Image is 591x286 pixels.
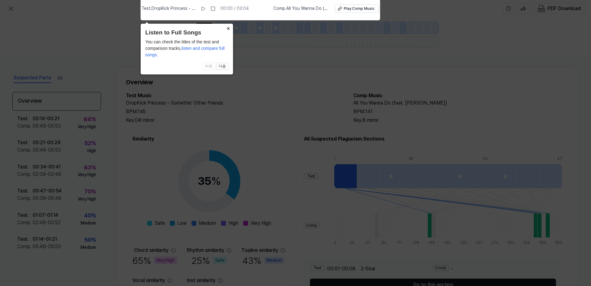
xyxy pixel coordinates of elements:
button: Close [223,24,233,32]
div: Play Comp Music [344,6,375,11]
span: listen and compare full songs. [145,46,225,57]
button: 다음 [216,63,228,70]
header: Listen to Full Songs [145,28,228,37]
div: You can check the titles of the test and comparison tracks, [145,39,228,58]
div: 00:00 / 03:04 [220,6,249,12]
button: Play Comp Music [335,4,379,13]
span: Test . DropKick Princess - Somethin' Other Friends [142,6,196,12]
span: Comp . All You Wanna Do (feat. [PERSON_NAME]) [273,6,328,12]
